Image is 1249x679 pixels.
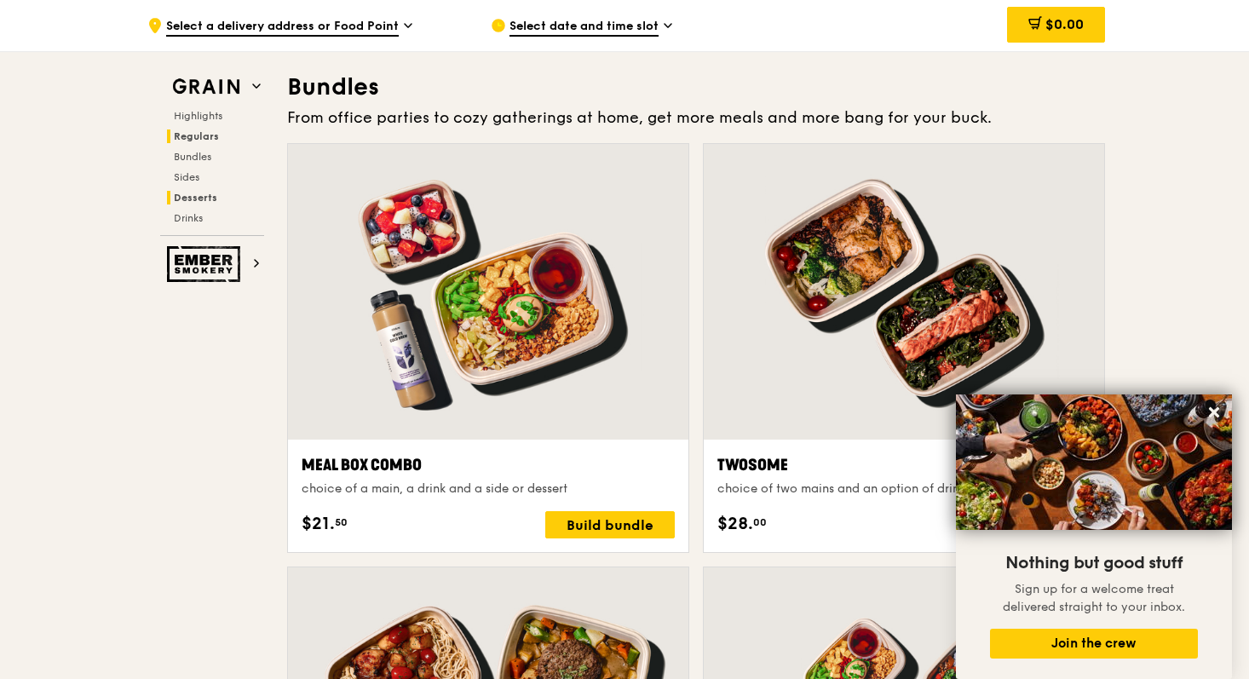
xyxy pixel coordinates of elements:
[287,72,1105,102] h3: Bundles
[717,480,1091,498] div: choice of two mains and an option of drinks, desserts and sides
[174,130,219,142] span: Regulars
[1005,553,1183,573] span: Nothing but good stuff
[287,106,1105,129] div: From office parties to cozy gatherings at home, get more meals and more bang for your buck.
[174,212,203,224] span: Drinks
[990,629,1198,659] button: Join the crew
[174,151,211,163] span: Bundles
[1045,16,1084,32] span: $0.00
[166,18,399,37] span: Select a delivery address or Food Point
[717,511,753,537] span: $28.
[509,18,659,37] span: Select date and time slot
[335,515,348,529] span: 50
[302,511,335,537] span: $21.
[302,453,675,477] div: Meal Box Combo
[167,246,245,282] img: Ember Smokery web logo
[753,515,767,529] span: 00
[717,453,1091,477] div: Twosome
[174,192,217,204] span: Desserts
[302,480,675,498] div: choice of a main, a drink and a side or dessert
[1200,399,1228,426] button: Close
[1003,582,1185,614] span: Sign up for a welcome treat delivered straight to your inbox.
[545,511,675,538] div: Build bundle
[174,171,199,183] span: Sides
[174,110,222,122] span: Highlights
[956,394,1232,530] img: DSC07876-Edit02-Large.jpeg
[167,72,245,102] img: Grain web logo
